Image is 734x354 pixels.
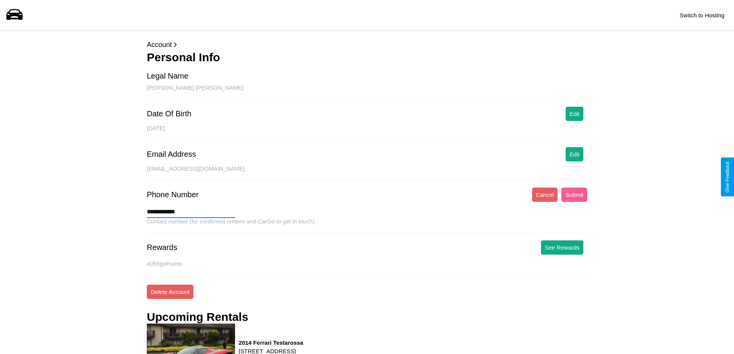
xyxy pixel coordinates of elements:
[147,218,587,233] div: Contact number (for confirmed renters and CarGo to get in touch).
[147,165,587,180] div: [EMAIL_ADDRESS][DOMAIN_NAME]
[147,39,587,51] p: Account
[147,51,587,64] h3: Personal Info
[541,240,583,255] button: See Rewards
[147,258,587,269] p: 4055 goPoints
[147,310,248,324] h3: Upcoming Rentals
[147,125,587,139] div: [DATE]
[147,84,587,99] div: [PERSON_NAME] [PERSON_NAME]
[566,147,583,161] button: Edit
[147,190,199,199] div: Phone Number
[147,243,177,252] div: Rewards
[147,109,191,118] div: Date Of Birth
[147,150,196,159] div: Email Address
[566,107,583,121] button: Edit
[239,339,303,346] h3: 2014 Ferrari Testarossa
[147,72,188,81] div: Legal Name
[676,8,728,22] button: Switch to Hosting
[532,188,558,202] button: Cancel
[561,188,587,202] button: Submit
[147,285,193,299] button: Delete Account
[725,161,730,193] div: Give Feedback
